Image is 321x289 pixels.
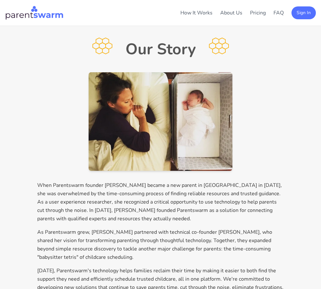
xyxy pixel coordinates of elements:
h1: Our Story [126,41,196,57]
p: When Parentswarm founder [PERSON_NAME] became a new parent in [GEOGRAPHIC_DATA] in [DATE], she wa... [37,181,284,223]
p: As Parentswarm grew, [PERSON_NAME] partnered with technical co-founder [PERSON_NAME], who shared ... [37,228,284,261]
img: Parentswarm Logo [5,5,64,21]
button: Sign In [291,6,316,19]
a: FAQ [273,9,284,16]
a: Pricing [250,9,266,16]
a: About Us [220,9,242,16]
img: Parent and baby sleeping peacefully [89,72,232,171]
a: How It Works [180,9,213,16]
a: Sign In [291,9,316,16]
